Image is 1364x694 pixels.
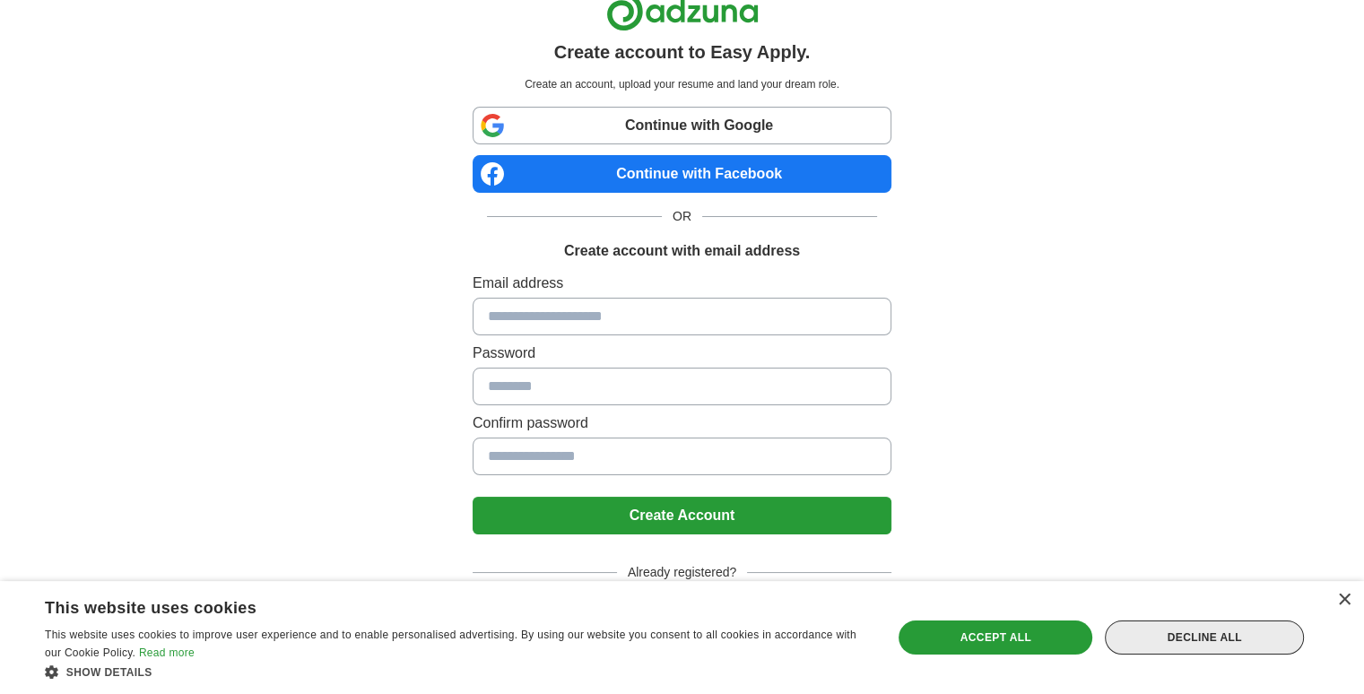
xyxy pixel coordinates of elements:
[564,240,800,262] h1: Create account with email address
[45,663,867,681] div: Show details
[45,592,822,619] div: This website uses cookies
[662,207,702,226] span: OR
[899,620,1092,655] div: Accept all
[1337,594,1351,607] div: Close
[473,497,891,534] button: Create Account
[473,343,891,364] label: Password
[554,39,811,65] h1: Create account to Easy Apply.
[473,107,891,144] a: Continue with Google
[473,273,891,294] label: Email address
[473,412,891,434] label: Confirm password
[1105,620,1304,655] div: Decline all
[473,155,891,193] a: Continue with Facebook
[617,563,747,582] span: Already registered?
[476,76,888,92] p: Create an account, upload your resume and land your dream role.
[45,629,856,659] span: This website uses cookies to improve user experience and to enable personalised advertising. By u...
[139,646,195,659] a: Read more, opens a new window
[66,666,152,679] span: Show details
